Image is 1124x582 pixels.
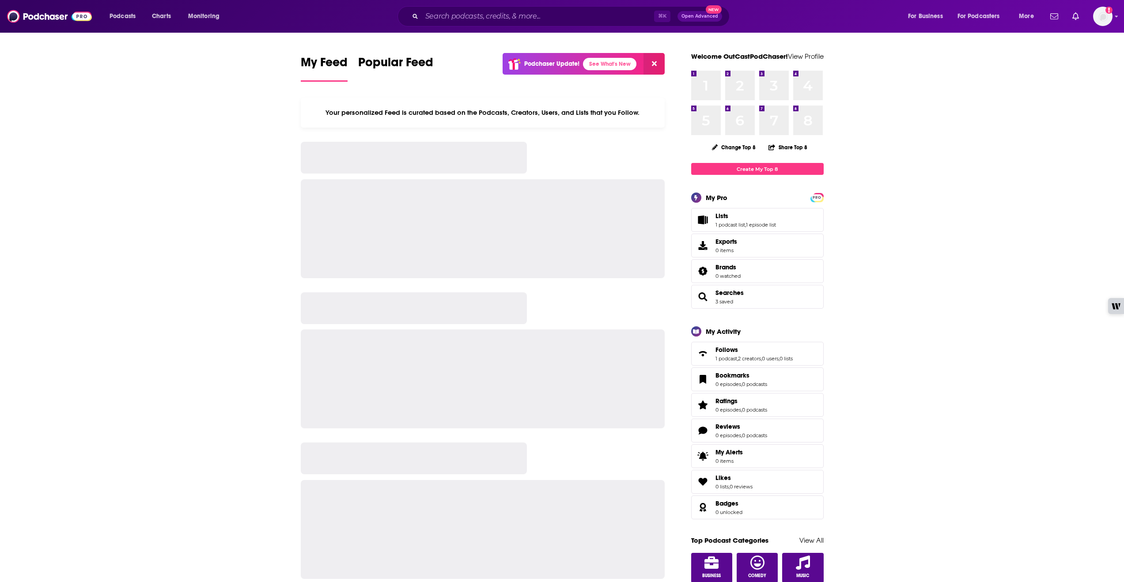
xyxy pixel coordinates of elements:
[1047,9,1062,24] a: Show notifications dropdown
[715,289,744,297] a: Searches
[691,259,824,283] span: Brands
[182,9,231,23] button: open menu
[694,424,712,437] a: Reviews
[110,10,136,23] span: Podcasts
[715,212,776,220] a: Lists
[715,381,741,387] a: 0 episodes
[691,444,824,468] a: My Alerts
[715,474,753,482] a: Likes
[702,573,721,578] span: Business
[691,536,768,544] a: Top Podcast Categories
[812,194,822,200] a: PRO
[694,399,712,411] a: Ratings
[741,381,742,387] span: ,
[715,474,731,482] span: Likes
[741,432,742,438] span: ,
[694,450,712,462] span: My Alerts
[146,9,176,23] a: Charts
[748,573,766,578] span: Comedy
[583,58,636,70] a: See What's New
[715,499,742,507] a: Badges
[715,238,737,246] span: Exports
[677,11,722,22] button: Open AdvancedNew
[706,193,727,202] div: My Pro
[1013,9,1045,23] button: open menu
[694,265,712,277] a: Brands
[654,11,670,22] span: ⌘ K
[1105,7,1113,14] svg: Add a profile image
[715,448,743,456] span: My Alerts
[746,222,776,228] a: 1 episode list
[780,355,793,362] a: 0 lists
[691,419,824,442] span: Reviews
[7,8,92,25] img: Podchaser - Follow, Share and Rate Podcasts
[715,247,737,253] span: 0 items
[691,208,824,232] span: Lists
[715,263,736,271] span: Brands
[737,355,738,362] span: ,
[715,299,733,305] a: 3 saved
[694,476,712,488] a: Likes
[1093,7,1113,26] span: Logged in as OutCastPodChaser
[715,509,742,515] a: 0 unlocked
[103,9,147,23] button: open menu
[358,55,433,82] a: Popular Feed
[1019,10,1034,23] span: More
[715,397,738,405] span: Ratings
[715,407,741,413] a: 0 episodes
[715,355,737,362] a: 1 podcast
[715,212,728,220] span: Lists
[691,367,824,391] span: Bookmarks
[706,5,722,14] span: New
[715,263,741,271] a: Brands
[715,458,743,464] span: 0 items
[691,163,824,175] a: Create My Top 8
[742,381,767,387] a: 0 podcasts
[707,142,761,153] button: Change Top 8
[691,52,788,60] a: Welcome OutCastPodChaser!
[715,423,767,431] a: Reviews
[301,55,348,82] a: My Feed
[715,371,749,379] span: Bookmarks
[715,346,738,354] span: Follows
[691,470,824,494] span: Likes
[694,373,712,385] a: Bookmarks
[742,407,767,413] a: 0 podcasts
[406,6,738,26] div: Search podcasts, credits, & more...
[691,285,824,309] span: Searches
[152,10,171,23] span: Charts
[715,499,738,507] span: Badges
[301,55,348,75] span: My Feed
[1093,7,1113,26] button: Show profile menu
[738,355,761,362] a: 2 creators
[694,348,712,360] a: Follows
[715,432,741,438] a: 0 episodes
[730,484,753,490] a: 0 reviews
[715,371,767,379] a: Bookmarks
[812,194,822,201] span: PRO
[524,60,579,68] p: Podchaser Update!
[691,234,824,257] a: Exports
[422,9,654,23] input: Search podcasts, credits, & more...
[745,222,746,228] span: ,
[762,355,779,362] a: 0 users
[694,501,712,514] a: Badges
[788,52,824,60] a: View Profile
[706,327,741,336] div: My Activity
[1069,9,1082,24] a: Show notifications dropdown
[715,484,729,490] a: 0 lists
[741,407,742,413] span: ,
[957,10,1000,23] span: For Podcasters
[761,355,762,362] span: ,
[715,222,745,228] a: 1 podcast list
[681,14,718,19] span: Open Advanced
[188,10,220,23] span: Monitoring
[729,484,730,490] span: ,
[691,342,824,366] span: Follows
[715,273,741,279] a: 0 watched
[742,432,767,438] a: 0 podcasts
[691,393,824,417] span: Ratings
